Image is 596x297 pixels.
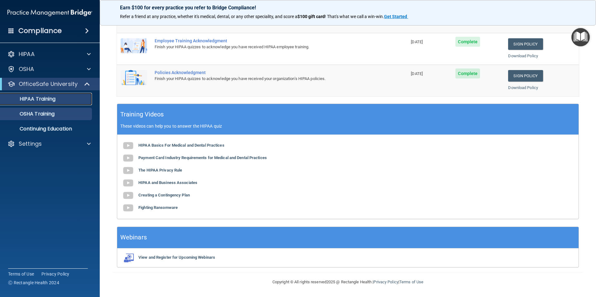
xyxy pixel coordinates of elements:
span: Complete [455,68,480,78]
a: Privacy Policy [41,271,70,277]
a: Privacy Policy [373,280,398,284]
b: View and Register for Upcoming Webinars [138,255,215,260]
p: Continuing Education [4,126,89,132]
h4: Compliance [18,26,62,35]
p: HIPAA [19,50,35,58]
a: OfficeSafe University [7,80,90,88]
div: Policies Acknowledgment [155,70,376,75]
div: Employee Training Acknowledgment [155,38,376,43]
span: [DATE] [411,40,423,44]
a: Sign Policy [508,38,543,50]
a: Terms of Use [399,280,423,284]
a: Settings [7,140,91,148]
a: OSHA [7,65,91,73]
img: PMB logo [7,7,92,19]
a: Download Policy [508,54,538,58]
b: Creating a Contingency Plan [138,193,190,197]
span: Refer a friend at any practice, whether it's medical, dental, or any other speciality, and score a [120,14,297,19]
p: Earn $100 for every practice you refer to Bridge Compliance! [120,5,576,11]
img: webinarIcon.c7ebbf15.png [122,253,134,262]
b: HIPAA and Business Associates [138,180,197,185]
p: OfficeSafe University [19,80,78,88]
div: Copyright © All rights reserved 2025 @ Rectangle Health | | [234,272,462,292]
img: gray_youtube_icon.38fcd6cc.png [122,164,134,177]
span: Complete [455,37,480,47]
a: Sign Policy [508,70,543,82]
p: HIPAA Training [4,96,55,102]
a: Download Policy [508,85,538,90]
img: gray_youtube_icon.38fcd6cc.png [122,152,134,164]
p: These videos can help you to answer the HIPAA quiz [120,124,575,129]
b: Fighting Ransomware [138,205,178,210]
b: HIPAA Basics For Medical and Dental Practices [138,143,224,148]
a: Download Certificate [508,22,546,26]
span: ! That's what we call a win-win. [325,14,384,19]
span: Ⓒ Rectangle Health 2024 [8,280,59,286]
b: Payment Card Industry Requirements for Medical and Dental Practices [138,155,267,160]
img: gray_youtube_icon.38fcd6cc.png [122,139,134,152]
a: Get Started [384,14,408,19]
img: gray_youtube_icon.38fcd6cc.png [122,202,134,214]
p: OSHA Training [4,111,55,117]
h5: Webinars [120,232,147,243]
strong: $100 gift card [297,14,325,19]
p: Settings [19,140,42,148]
strong: Get Started [384,14,407,19]
h5: Training Videos [120,109,164,120]
p: OSHA [19,65,34,73]
a: HIPAA [7,50,91,58]
img: gray_youtube_icon.38fcd6cc.png [122,177,134,189]
b: The HIPAA Privacy Rule [138,168,182,172]
span: [DATE] [411,71,423,76]
a: Terms of Use [8,271,34,277]
button: Open Resource Center [571,28,590,46]
div: Finish your HIPAA quizzes to acknowledge you have received HIPAA employee training. [155,43,376,51]
img: gray_youtube_icon.38fcd6cc.png [122,189,134,202]
div: Finish your HIPAA quizzes to acknowledge you have received your organization’s HIPAA policies. [155,75,376,82]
